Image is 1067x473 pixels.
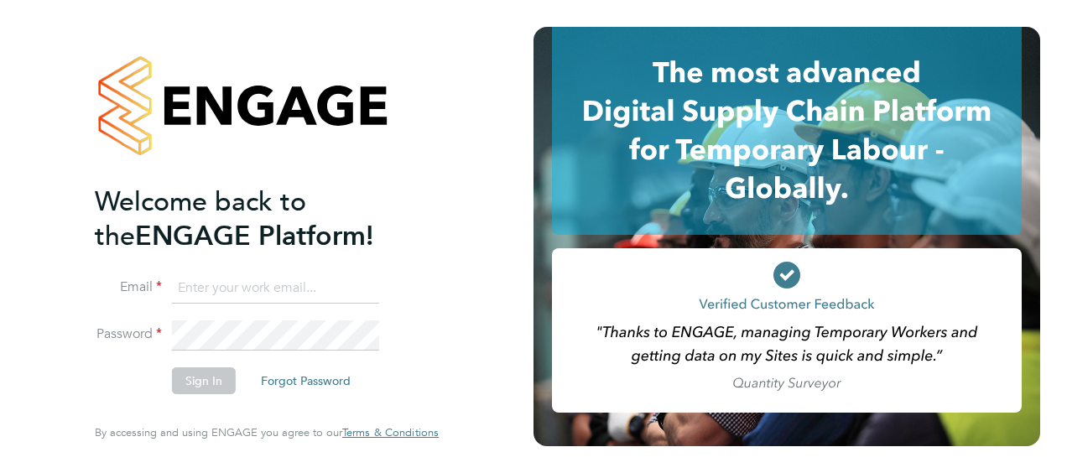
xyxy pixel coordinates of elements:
span: By accessing and using ENGAGE you agree to our [95,425,439,439]
label: Password [95,325,162,343]
h2: ENGAGE Platform! [95,185,422,253]
span: Welcome back to the [95,185,306,252]
button: Sign In [172,367,236,394]
button: Forgot Password [247,367,364,394]
label: Email [95,278,162,296]
span: Terms & Conditions [342,425,439,439]
a: Terms & Conditions [342,426,439,439]
input: Enter your work email... [172,273,379,304]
